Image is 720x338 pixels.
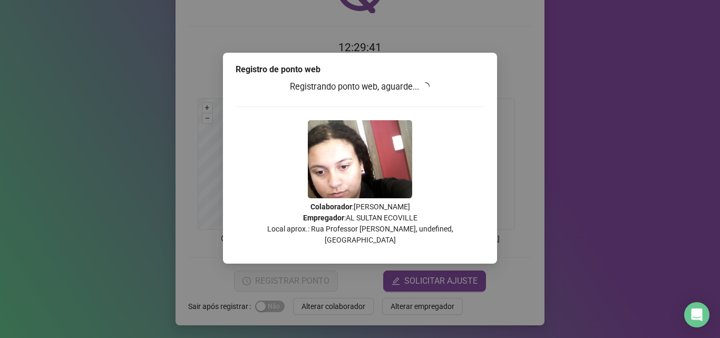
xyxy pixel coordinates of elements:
[684,302,709,327] div: Open Intercom Messenger
[310,202,352,211] strong: Colaborador
[236,80,484,94] h3: Registrando ponto web, aguarde...
[236,201,484,246] p: : [PERSON_NAME] : AL SULTAN ECOVILLE Local aprox.: Rua Professor [PERSON_NAME], undefined, [GEOGR...
[308,120,412,198] img: 2Q==
[236,63,484,76] div: Registro de ponto web
[303,214,344,222] strong: Empregador
[420,80,432,92] span: loading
